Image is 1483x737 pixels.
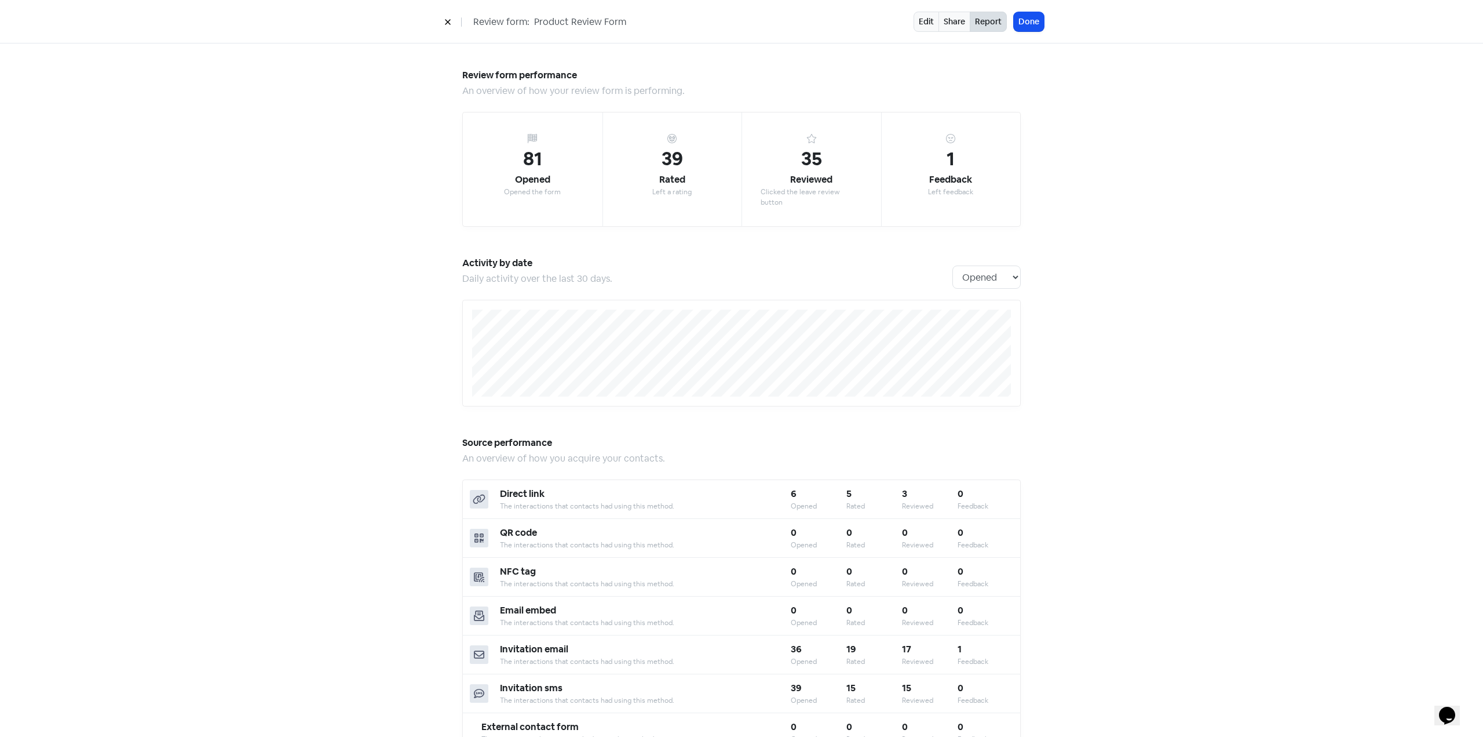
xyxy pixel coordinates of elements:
[902,527,908,539] b: 0
[902,540,958,550] div: Reviewed
[846,695,902,706] div: Rated
[500,579,791,589] div: The interactions that contacts had using this method.
[958,565,963,578] b: 0
[659,173,685,187] div: Rated
[523,145,542,173] div: 81
[902,501,958,511] div: Reviewed
[791,643,802,655] b: 36
[958,501,1013,511] div: Feedback
[958,721,963,733] b: 0
[846,618,902,628] div: Rated
[846,501,902,511] div: Rated
[947,145,955,173] div: 1
[500,643,568,655] b: Invitation email
[846,565,852,578] b: 0
[928,187,973,197] div: Left feedback
[1014,12,1044,31] button: Done
[938,12,970,32] a: Share
[958,643,962,655] b: 1
[761,187,863,208] div: Clicked the leave review button
[929,173,972,187] div: Feedback
[970,12,1007,32] button: Report
[791,540,846,550] div: Opened
[958,656,1013,667] div: Feedback
[662,145,683,173] div: 39
[958,540,1013,550] div: Feedback
[902,604,908,616] b: 0
[462,272,952,286] div: Daily activity over the last 30 days.
[504,187,561,197] div: Opened the form
[958,527,963,539] b: 0
[791,618,846,628] div: Opened
[902,565,908,578] b: 0
[1434,691,1471,725] iframe: chat widget
[958,682,963,694] b: 0
[500,565,536,578] b: NFC tag
[846,540,902,550] div: Rated
[481,721,579,733] b: External contact form
[791,501,846,511] div: Opened
[902,579,958,589] div: Reviewed
[462,434,1021,452] h5: Source performance
[902,721,908,733] b: 0
[515,173,550,187] div: Opened
[846,579,902,589] div: Rated
[791,488,797,500] b: 6
[914,12,939,32] a: Edit
[790,173,832,187] div: Reviewed
[791,721,797,733] b: 0
[902,618,958,628] div: Reviewed
[791,579,846,589] div: Opened
[902,488,907,500] b: 3
[500,604,556,616] b: Email embed
[462,255,952,272] h5: Activity by date
[902,656,958,667] div: Reviewed
[500,488,545,500] b: Direct link
[500,527,537,539] b: QR code
[902,643,911,655] b: 17
[958,488,963,500] b: 0
[846,656,902,667] div: Rated
[500,540,791,550] div: The interactions that contacts had using this method.
[846,604,852,616] b: 0
[902,695,958,706] div: Reviewed
[500,682,562,694] b: Invitation sms
[791,656,846,667] div: Opened
[958,695,1013,706] div: Feedback
[500,656,791,667] div: The interactions that contacts had using this method.
[473,15,529,29] span: Review form:
[801,145,822,173] div: 35
[958,579,1013,589] div: Feedback
[500,501,791,511] div: The interactions that contacts had using this method.
[500,695,791,706] div: The interactions that contacts had using this method.
[958,604,963,616] b: 0
[791,604,797,616] b: 0
[846,721,852,733] b: 0
[791,682,802,694] b: 39
[791,527,797,539] b: 0
[791,565,797,578] b: 0
[846,527,852,539] b: 0
[500,618,791,628] div: The interactions that contacts had using this method.
[846,682,856,694] b: 15
[791,695,846,706] div: Opened
[652,187,692,197] div: Left a rating
[846,488,852,500] b: 5
[462,452,1021,466] div: An overview of how you acquire your contacts.
[902,682,911,694] b: 15
[462,67,1021,84] h5: Review form performance
[846,643,856,655] b: 19
[958,618,1013,628] div: Feedback
[462,84,1021,98] div: An overview of how your review form is performing.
